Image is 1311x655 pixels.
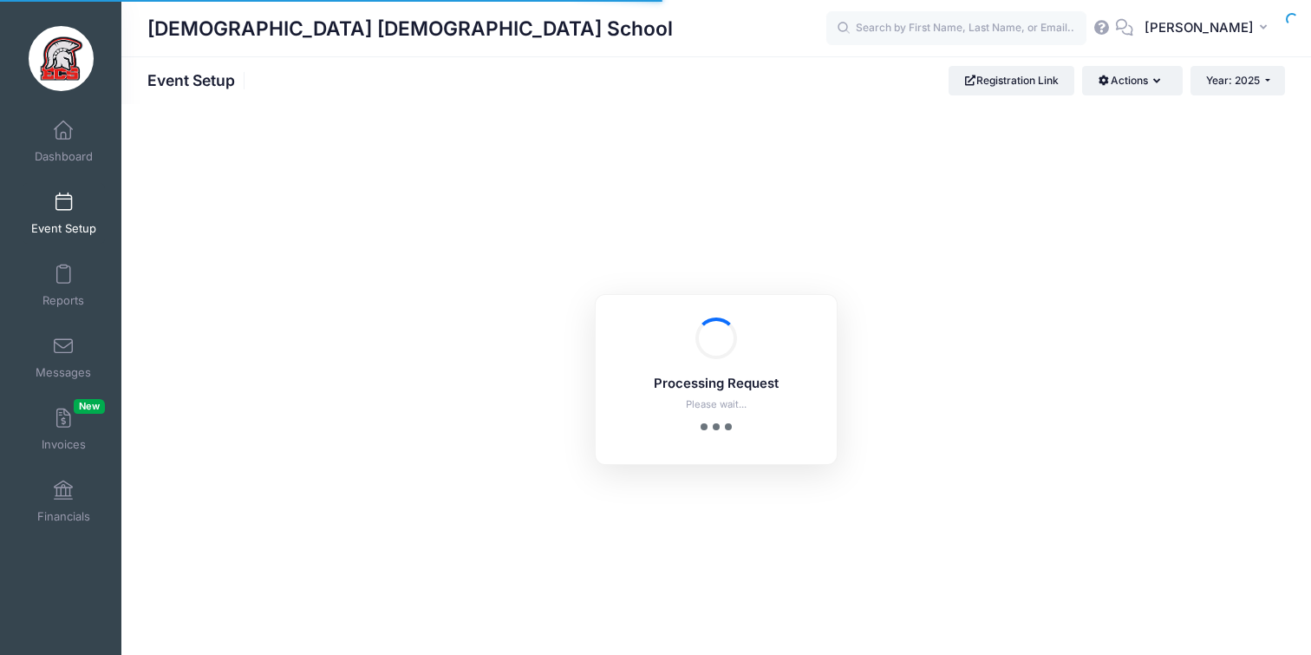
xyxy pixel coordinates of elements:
[949,66,1074,95] a: Registration Link
[29,26,94,91] img: Evangelical Christian School
[42,437,86,452] span: Invoices
[31,221,96,236] span: Event Setup
[1133,9,1285,49] button: [PERSON_NAME]
[23,255,105,316] a: Reports
[37,509,90,524] span: Financials
[1190,66,1285,95] button: Year: 2025
[36,365,91,380] span: Messages
[23,471,105,532] a: Financials
[74,399,105,414] span: New
[147,9,673,49] h1: [DEMOGRAPHIC_DATA] [DEMOGRAPHIC_DATA] School
[618,397,814,412] p: Please wait...
[42,293,84,308] span: Reports
[618,377,814,392] h5: Processing Request
[23,183,105,244] a: Event Setup
[23,399,105,460] a: InvoicesNew
[35,149,93,164] span: Dashboard
[1206,74,1260,87] span: Year: 2025
[23,111,105,172] a: Dashboard
[1145,18,1254,37] span: [PERSON_NAME]
[826,11,1086,46] input: Search by First Name, Last Name, or Email...
[1082,66,1182,95] button: Actions
[23,327,105,388] a: Messages
[147,71,250,89] h1: Event Setup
